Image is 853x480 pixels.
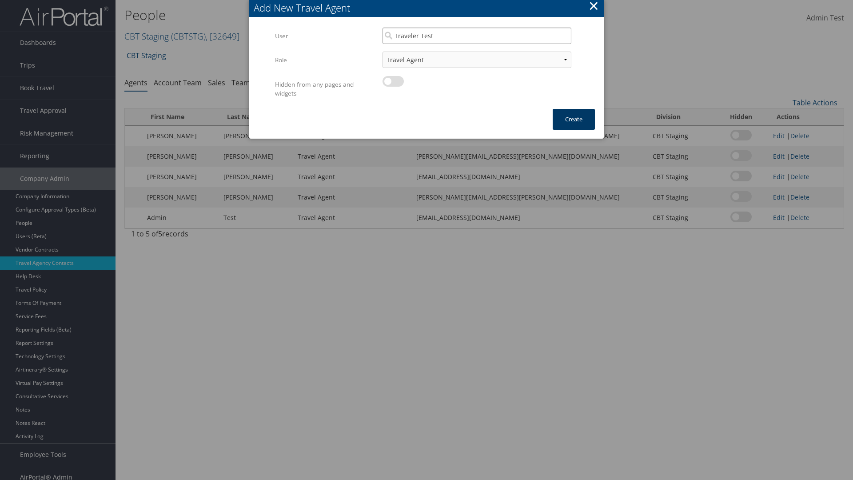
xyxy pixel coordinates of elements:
[275,52,376,68] label: Role
[275,76,376,102] label: Hidden from any pages and widgets
[383,28,571,44] input: Search Users
[553,109,595,130] button: Create
[275,28,376,44] label: User
[254,1,604,15] div: Add New Travel Agent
